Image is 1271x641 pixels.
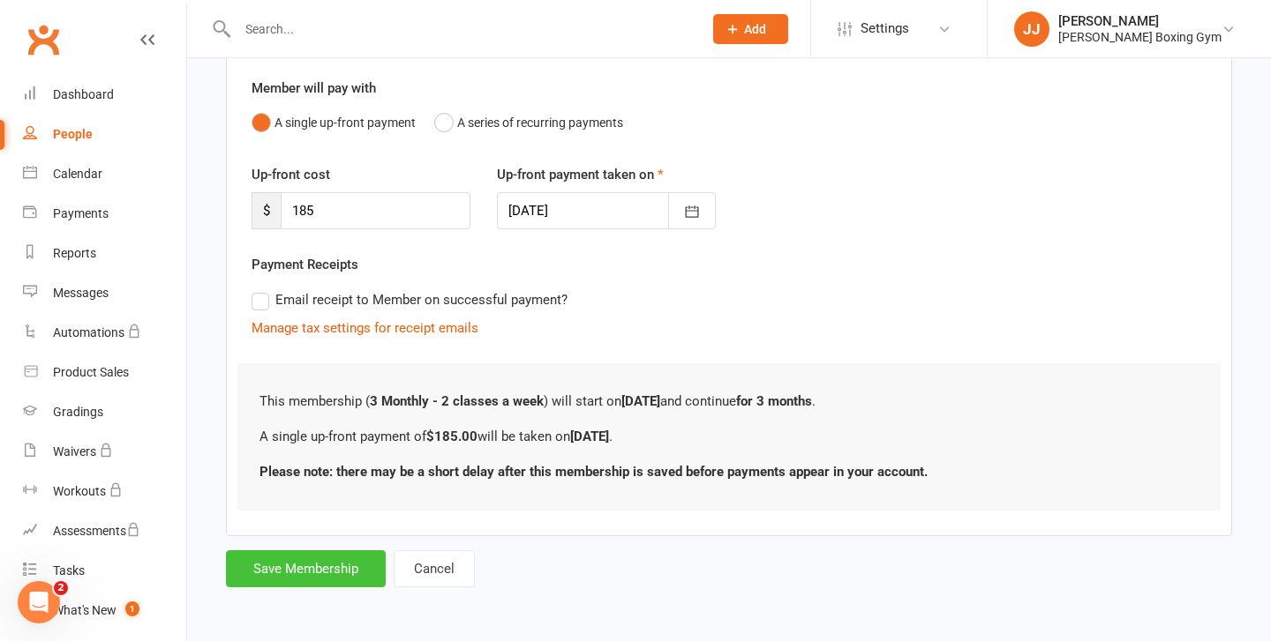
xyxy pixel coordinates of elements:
button: Cancel [394,550,475,587]
a: Assessments [23,511,186,551]
a: Messages [23,273,186,313]
a: Reports [23,234,186,273]
div: [PERSON_NAME] [1058,13,1222,29]
label: Up-front payment taken on [497,164,664,185]
div: Payments [53,206,109,220]
div: Assessments [53,524,140,538]
input: Search... [232,17,690,41]
div: Reports [53,246,96,260]
a: Calendar [23,154,186,194]
iframe: Intercom live chat [18,581,60,623]
span: 2 [54,581,68,595]
b: 3 Monthly - 2 classes a week [370,393,544,409]
a: Automations [23,313,186,353]
div: Workouts [53,484,106,498]
label: Up-front cost [252,164,330,185]
div: Gradings [53,405,103,419]
a: What's New1 [23,591,186,630]
p: This membership ( ) will start on and continue . [259,391,1199,412]
button: Save Membership [226,550,386,587]
b: Please note: there may be a short delay after this membership is saved before payments appear in ... [259,464,928,480]
div: People [53,127,93,141]
div: Messages [53,286,109,300]
b: [DATE] [570,429,609,444]
a: People [23,115,186,154]
a: Dashboard [23,75,186,115]
label: Payment Receipts [252,254,358,275]
label: Email receipt to Member on successful payment? [252,289,568,310]
p: A single up-front payment of will be taken on . [259,426,1199,447]
div: Waivers [53,444,96,458]
div: Dashboard [53,87,114,101]
div: [PERSON_NAME] Boxing Gym [1058,29,1222,45]
label: Member will pay with [252,78,376,99]
a: Workouts [23,472,186,511]
div: JJ [1014,11,1049,47]
a: Gradings [23,392,186,432]
div: What's New [53,603,117,617]
div: Product Sales [53,365,129,379]
button: A series of recurring payments [434,106,623,139]
button: A single up-front payment [252,106,416,139]
a: Payments [23,194,186,234]
span: Settings [861,9,909,48]
a: Waivers [23,432,186,472]
span: Add [744,22,766,36]
div: Automations [53,325,124,339]
a: Tasks [23,551,186,591]
a: Manage tax settings for receipt emails [252,320,478,336]
a: Product Sales [23,353,186,392]
span: $ [252,192,281,229]
b: $185.00 [426,429,478,444]
button: Add [713,14,788,44]
span: 1 [125,601,139,616]
b: [DATE] [621,393,660,409]
div: Tasks [53,563,85,578]
div: Calendar [53,167,102,181]
b: for 3 months [736,393,812,409]
a: Clubworx [21,18,65,62]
